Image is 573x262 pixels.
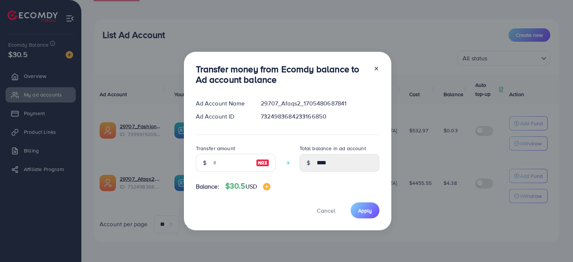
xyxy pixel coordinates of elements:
[196,182,219,191] span: Balance:
[245,182,257,190] span: USD
[351,202,379,218] button: Apply
[300,145,366,152] label: Total balance in ad account
[358,207,372,214] span: Apply
[190,99,255,108] div: Ad Account Name
[307,202,345,218] button: Cancel
[317,206,335,215] span: Cancel
[196,145,235,152] label: Transfer amount
[263,183,270,190] img: image
[225,181,270,191] h4: $30.5
[541,228,567,256] iframe: Chat
[255,112,385,121] div: 7324983684233166850
[196,64,367,85] h3: Transfer money from Ecomdy balance to Ad account balance
[255,99,385,108] div: 29707_Afaqs2_1705480687841
[190,112,255,121] div: Ad Account ID
[256,158,269,167] img: image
